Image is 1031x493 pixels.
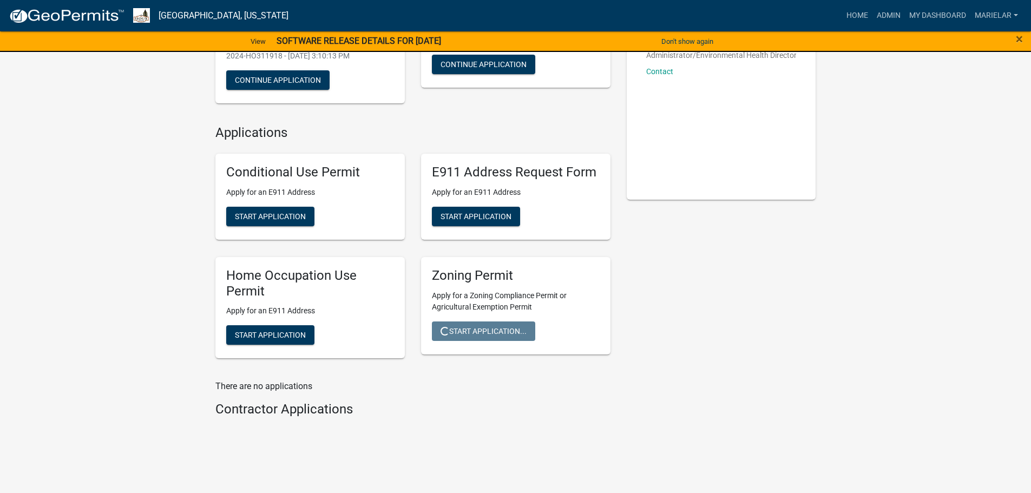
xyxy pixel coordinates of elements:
button: Start Application [226,325,314,345]
button: Start Application [432,207,520,226]
a: Contact [646,67,673,76]
h5: Home Occupation Use Permit [226,268,394,299]
span: Start Application [235,331,306,339]
span: × [1016,31,1023,47]
p: Apply for an E911 Address [226,187,394,198]
button: Don't show again [657,32,718,50]
button: Continue Application [226,70,330,90]
p: There are no applications [215,380,610,393]
button: Continue Application [432,55,535,74]
a: Home [842,5,872,26]
button: Start Application... [432,321,535,341]
a: Admin [872,5,905,26]
a: View [246,32,270,50]
wm-workflow-list-section: Applications [215,125,610,367]
a: [GEOGRAPHIC_DATA], [US_STATE] [159,6,288,25]
span: Start Application [235,212,306,220]
button: Close [1016,32,1023,45]
strong: SOFTWARE RELEASE DETAILS FOR [DATE] [277,36,441,46]
a: marielar [970,5,1022,26]
span: Start Application... [441,326,527,335]
h4: Contractor Applications [215,402,610,417]
p: Apply for an E911 Address [432,187,600,198]
h5: E911 Address Request Form [432,165,600,180]
p: Apply for a Zoning Compliance Permit or Agricultural Exemption Permit [432,290,600,313]
img: Sioux County, Iowa [133,8,150,23]
h5: Zoning Permit [432,268,600,284]
span: Start Application [441,212,511,220]
h4: Applications [215,125,610,141]
p: Apply for an E911 Address [226,305,394,317]
a: My Dashboard [905,5,970,26]
p: 2024-HO311918 - [DATE] 3:10:13 PM [226,50,394,62]
h5: Conditional Use Permit [226,165,394,180]
wm-workflow-list-section: Contractor Applications [215,402,610,422]
button: Start Application [226,207,314,226]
